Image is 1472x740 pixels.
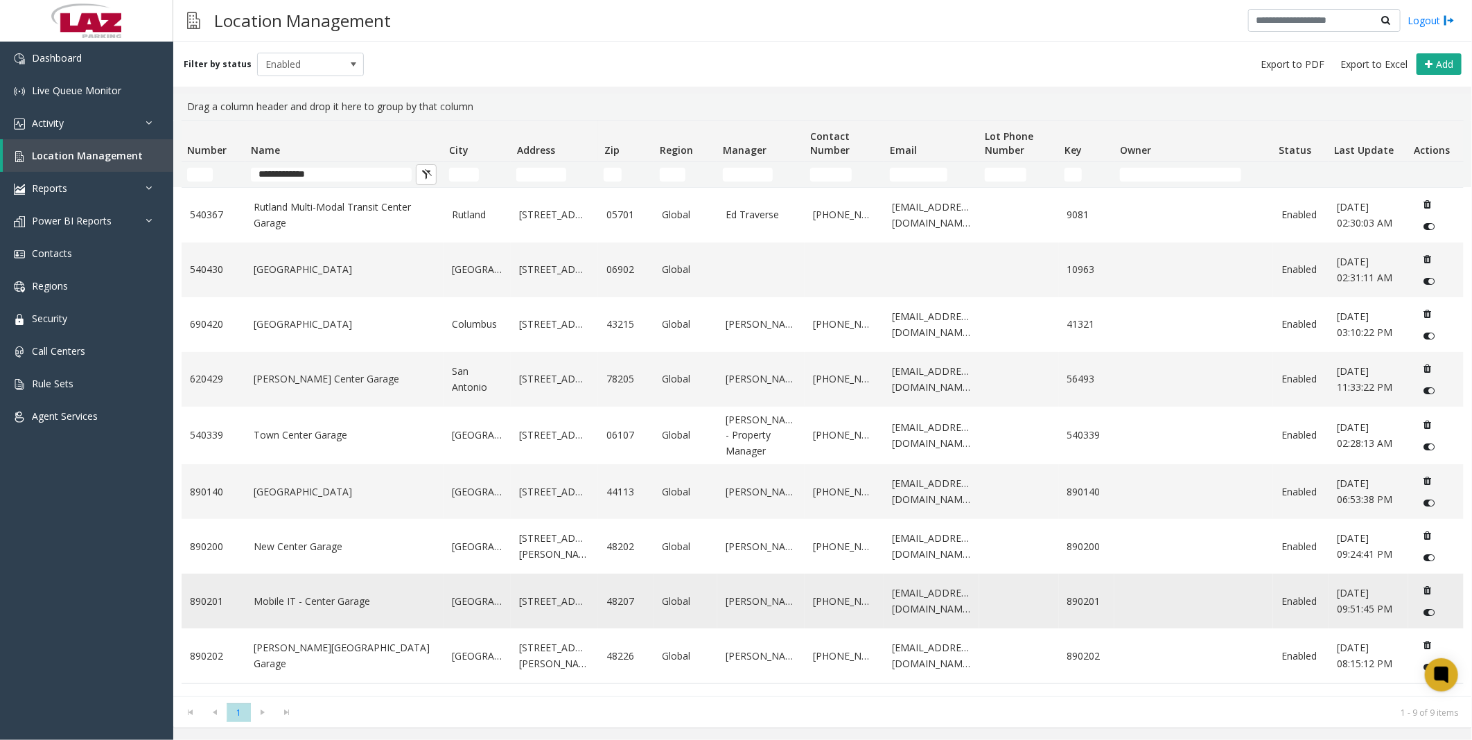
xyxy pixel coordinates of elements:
a: 540367 [190,207,237,222]
th: Status [1273,121,1329,162]
span: Region [660,143,693,157]
img: pageIcon [187,3,200,37]
img: 'icon' [14,53,25,64]
button: Disable [1417,601,1442,624]
a: Global [663,317,710,332]
button: Disable [1417,380,1442,402]
a: 44113 [606,484,645,500]
button: Export to Excel [1335,55,1413,74]
a: 78205 [606,371,645,387]
a: 890201 [1067,594,1106,609]
a: [PERSON_NAME] Center Garage [254,371,435,387]
button: Add [1417,53,1462,76]
a: Enabled [1281,262,1320,277]
div: Drag a column header and drop it here to group by that column [182,94,1464,120]
span: Last Update [1335,143,1394,157]
a: [PERSON_NAME] [726,539,796,554]
span: [DATE] 08:15:12 PM [1337,641,1392,669]
button: Delete [1417,414,1439,436]
a: Ed Traverse [726,207,796,222]
button: Disable [1417,215,1442,238]
span: Email [890,143,917,157]
a: Enabled [1281,317,1320,332]
input: Address Filter [516,168,566,182]
span: Number [187,143,227,157]
a: Location Management [3,139,173,172]
a: Mobile IT - Center Garage [254,594,435,609]
a: 540339 [190,428,237,443]
img: 'icon' [14,86,25,97]
span: Manager [724,143,767,157]
a: 48226 [606,649,645,664]
a: 890200 [190,539,237,554]
a: 05701 [606,207,645,222]
a: [PERSON_NAME] [726,649,796,664]
input: Contact Number Filter [810,168,852,182]
a: 43215 [606,317,645,332]
a: 890202 [190,649,237,664]
button: Disable [1417,492,1442,514]
span: [DATE] 02:30:03 AM [1337,200,1392,229]
a: 540339 [1067,428,1106,443]
img: 'icon' [14,346,25,358]
span: Address [517,143,555,157]
span: [DATE] 06:53:38 PM [1337,477,1392,505]
a: [GEOGRAPHIC_DATA] [254,317,435,332]
a: [DATE] 11:33:22 PM [1337,364,1400,395]
a: [EMAIL_ADDRESS][DOMAIN_NAME] [893,420,971,451]
a: [STREET_ADDRESS] [519,317,590,332]
span: Export to Excel [1340,58,1408,71]
a: Global [663,428,710,443]
a: 540430 [190,262,237,277]
a: Global [663,594,710,609]
a: Global [663,539,710,554]
input: Manager Filter [723,168,773,182]
span: Key [1064,143,1082,157]
a: [PHONE_NUMBER] [813,207,876,222]
a: 890202 [1067,649,1106,664]
a: [DATE] 09:24:41 PM [1337,531,1400,562]
span: Agent Services [32,409,98,423]
a: 890140 [1067,484,1106,500]
span: Regions [32,279,68,292]
span: [DATE] 02:31:11 AM [1337,255,1392,283]
span: Activity [32,116,64,130]
a: Enabled [1281,371,1320,387]
span: Page 1 [227,703,251,722]
a: [GEOGRAPHIC_DATA] [452,539,502,554]
img: logout [1444,13,1455,28]
input: Lot Phone Number Filter [985,168,1026,182]
td: Key Filter [1059,162,1114,187]
span: [DATE] 09:51:45 PM [1337,586,1392,615]
a: 10963 [1067,262,1106,277]
span: Owner [1120,143,1151,157]
a: [GEOGRAPHIC_DATA] [452,594,502,609]
button: Disable [1417,270,1442,292]
span: [DATE] 02:28:13 AM [1337,421,1392,449]
span: Export to PDF [1261,58,1324,71]
kendo-pager-info: 1 - 9 of 9 items [308,707,1458,719]
img: 'icon' [14,379,25,390]
a: [PHONE_NUMBER] [813,539,876,554]
a: [EMAIL_ADDRESS][DOMAIN_NAME] [893,640,971,671]
span: Add [1436,58,1453,71]
a: New Center Garage [254,539,435,554]
a: 890200 [1067,539,1106,554]
a: [GEOGRAPHIC_DATA] [452,484,502,500]
span: Reports [32,182,67,195]
a: [PHONE_NUMBER] [813,484,876,500]
a: [DATE] 02:28:13 AM [1337,420,1400,451]
td: City Filter [444,162,511,187]
a: [STREET_ADDRESS] [519,594,590,609]
a: [GEOGRAPHIC_DATA] [452,428,502,443]
input: Number Filter [187,168,213,182]
a: [EMAIL_ADDRESS][DOMAIN_NAME] [893,531,971,562]
td: Email Filter [884,162,979,187]
a: Logout [1408,13,1455,28]
a: [STREET_ADDRESS][PERSON_NAME] [519,531,590,562]
a: San Antonio [452,364,502,395]
a: 06107 [606,428,645,443]
a: [PHONE_NUMBER] [813,317,876,332]
a: 56493 [1067,371,1106,387]
button: Disable [1417,656,1442,678]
